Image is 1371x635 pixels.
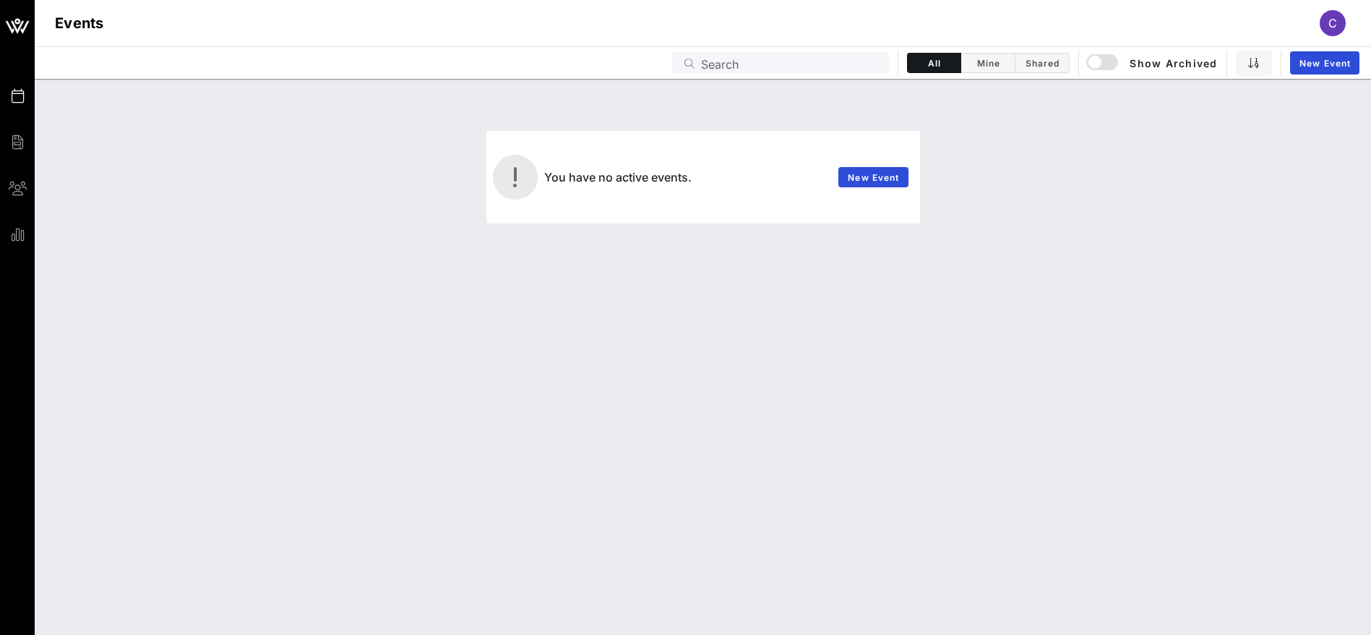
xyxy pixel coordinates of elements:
[544,170,692,184] span: You have no active events.
[1328,16,1337,30] span: C
[1320,10,1346,36] div: C
[916,58,952,69] span: All
[1299,58,1351,69] span: New Event
[838,167,908,187] a: New Event
[55,12,104,35] h1: Events
[970,58,1006,69] span: Mine
[907,53,961,73] button: All
[1015,53,1070,73] button: Shared
[961,53,1015,73] button: Mine
[1024,58,1060,69] span: Shared
[1290,51,1359,74] a: New Event
[1088,54,1217,72] span: Show Archived
[847,172,899,183] span: New Event
[1088,50,1218,76] button: Show Archived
